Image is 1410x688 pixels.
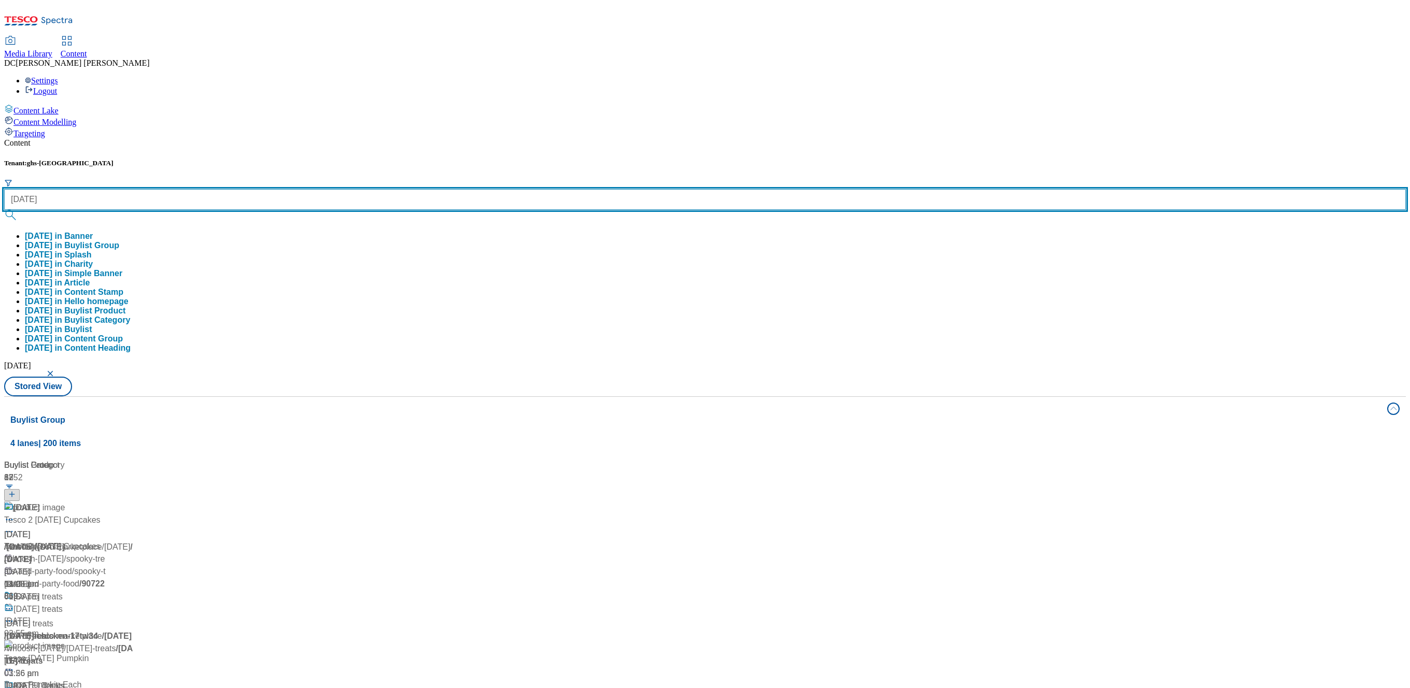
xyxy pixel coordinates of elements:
div: 01:56 pm [4,591,134,603]
button: [DATE] in Buylist Product [25,306,125,316]
button: [DATE] in Buylist Group [25,241,119,250]
span: [PERSON_NAME] [PERSON_NAME] [16,59,149,67]
button: [DATE] in Content Group [25,334,123,343]
span: Content Modelling [13,118,76,126]
button: [DATE] in Banner [25,232,93,241]
span: / [DATE] [102,542,131,551]
a: Settings [25,76,58,85]
span: Hello homepage [64,297,129,306]
span: / new-to-tesco-marketplace [4,542,102,551]
div: [DATE] treats [13,603,63,615]
button: [DATE] in Content Stamp [25,288,123,297]
button: Stored View [4,377,72,396]
span: ghs-[GEOGRAPHIC_DATA] [27,159,114,167]
a: Content Modelling [4,116,1406,127]
h5: Tenant: [4,159,1406,167]
span: [DATE] [4,361,31,370]
a: Logout [25,87,57,95]
a: Content [61,37,87,59]
a: Content Lake [4,104,1406,116]
span: / [DATE]-treats [4,644,133,665]
span: / [DATE] [4,542,133,564]
a: Targeting [4,127,1406,138]
div: [DATE] treats [4,630,53,642]
button: [DATE] in Splash [25,250,92,260]
button: [DATE] in Article [25,278,90,288]
div: [DATE] in [25,241,119,250]
span: DC [4,59,16,67]
div: [DATE] [4,578,134,591]
span: / whoosh-[DATE] [4,644,64,653]
input: Search [4,189,1406,210]
div: [DATE] [13,501,39,514]
button: [DATE] in Content Heading [25,343,131,353]
button: [DATE] in Charity [25,260,93,269]
span: / [DATE]-treats [64,644,116,653]
span: Content [61,49,87,58]
button: Buylist Group4 lanes| 200 items [4,397,1406,455]
span: Buylist Group [64,241,119,250]
h4: Buylist Group [10,414,1381,426]
div: Content [4,138,1406,148]
span: Media Library [4,49,52,58]
button: [DATE] in Simple Banner [25,269,122,278]
div: 82 [4,471,134,484]
span: Content Stamp [64,288,123,296]
div: [DATE] [4,528,30,541]
svg: Search Filters [4,179,12,187]
a: Media Library [4,37,52,59]
span: Content Lake [13,106,59,115]
div: [DATE] in [25,297,129,306]
span: 4 lanes | 200 items [10,439,81,448]
button: [DATE] in Hello homepage [25,297,129,306]
div: Buylist Category [4,459,134,471]
button: [DATE] in Buylist [25,325,92,334]
div: [DATE] in [25,288,123,297]
span: Targeting [13,129,45,138]
button: [DATE] in Buylist Category [25,316,130,325]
